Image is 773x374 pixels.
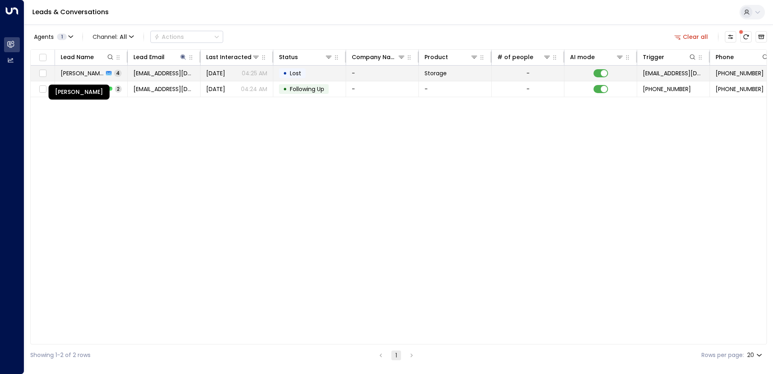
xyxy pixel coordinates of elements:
div: Lead Email [133,52,187,62]
button: page 1 [391,351,401,360]
div: Lead Name [61,52,114,62]
button: Archived Leads [756,31,767,42]
span: Toggle select all [38,53,48,63]
div: # of people [497,52,533,62]
div: • [283,66,287,80]
span: Aug 14, 2025 [206,69,225,77]
a: Leads & Conversations [32,7,109,17]
div: Lead Email [133,52,165,62]
span: +447890899411 [716,69,764,77]
div: - [526,69,530,77]
div: Trigger [643,52,697,62]
span: +447890899411 [716,85,764,93]
p: 04:24 AM [241,85,267,93]
button: Actions [150,31,223,43]
button: Channel:All [89,31,137,42]
span: Storage [425,69,447,77]
span: Agents [34,34,54,40]
span: jehfz1@gmail.com [133,69,194,77]
span: Lost [290,69,301,77]
div: Last Interacted [206,52,251,62]
div: Company Name [352,52,397,62]
div: Product [425,52,478,62]
div: Status [279,52,333,62]
div: Trigger [643,52,664,62]
div: Last Interacted [206,52,260,62]
div: Status [279,52,298,62]
div: [PERSON_NAME] [49,85,110,100]
button: Clear all [671,31,712,42]
div: Phone [716,52,769,62]
span: All [120,34,127,40]
span: Toggle select row [38,84,48,94]
div: # of people [497,52,551,62]
span: Aug 11, 2025 [206,85,225,93]
button: Customize [725,31,736,42]
span: Toggle select row [38,68,48,79]
span: Channel: [89,31,137,42]
span: Following Up [290,85,324,93]
span: +447890899411 [643,85,691,93]
button: Agents1 [30,31,76,42]
span: leads@space-station.co.uk [643,69,704,77]
span: There are new threads available. Refresh the grid to view the latest updates. [740,31,752,42]
label: Rows per page: [701,351,744,359]
span: Jonathan Hellowell [61,69,103,77]
nav: pagination navigation [376,350,417,360]
div: Showing 1-2 of 2 rows [30,351,91,359]
div: AI mode [570,52,624,62]
td: - [419,81,492,97]
span: 4 [114,70,122,76]
div: Actions [154,33,184,40]
div: Button group with a nested menu [150,31,223,43]
span: jehfz1@gmail.com [133,85,194,93]
span: 2 [115,85,122,92]
div: - [526,85,530,93]
span: 1 [57,34,67,40]
div: 20 [747,349,764,361]
div: Product [425,52,448,62]
div: Lead Name [61,52,94,62]
div: • [283,82,287,96]
td: - [346,66,419,81]
div: AI mode [570,52,595,62]
td: - [346,81,419,97]
div: Phone [716,52,734,62]
div: Company Name [352,52,406,62]
p: 04:25 AM [242,69,267,77]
